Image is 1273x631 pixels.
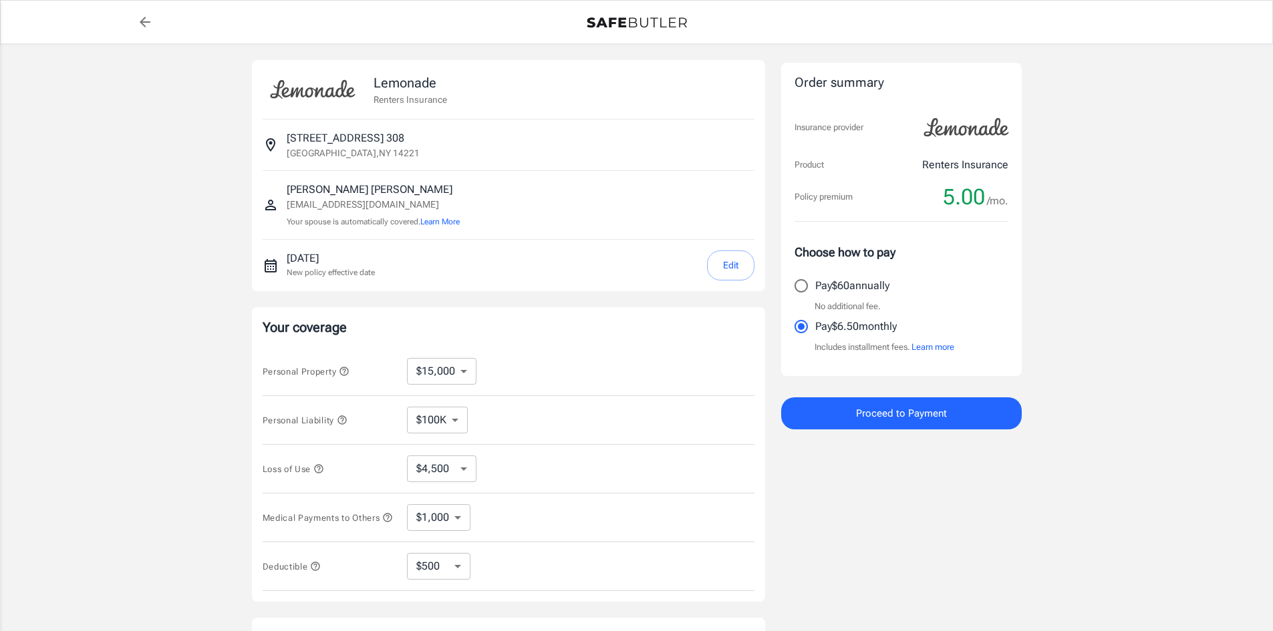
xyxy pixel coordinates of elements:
p: Choose how to pay [795,243,1008,261]
button: Medical Payments to Others [263,509,394,525]
span: Proceed to Payment [856,405,947,422]
span: 5.00 [943,184,985,210]
p: Your spouse is automatically covered. [287,216,460,228]
button: Learn more [911,341,954,354]
button: Personal Property [263,363,349,379]
span: Personal Property [263,367,349,377]
p: No additional fee. [815,300,881,313]
span: Personal Liability [263,415,347,425]
p: [PERSON_NAME] [PERSON_NAME] [287,182,460,198]
p: Renters Insurance [374,93,447,106]
p: Pay $6.50 monthly [815,319,897,335]
svg: Insured address [263,137,279,153]
p: New policy effective date [287,266,375,278]
img: Lemonade [263,71,363,108]
button: Learn More [420,216,460,228]
p: Policy premium [795,190,853,204]
p: Includes installment fees. [815,341,954,354]
p: [EMAIL_ADDRESS][DOMAIN_NAME] [287,198,460,212]
p: Your coverage [263,318,754,337]
a: back to quotes [132,9,158,35]
span: Deductible [263,562,321,572]
p: Renters Insurance [922,157,1008,173]
p: [GEOGRAPHIC_DATA] , NY 14221 [287,146,420,160]
button: Loss of Use [263,461,324,477]
span: /mo. [987,192,1008,210]
p: Pay $60 annually [815,278,889,294]
button: Personal Liability [263,412,347,428]
img: Lemonade [916,109,1016,146]
p: Product [795,158,824,172]
p: [DATE] [287,250,375,266]
p: Lemonade [374,73,447,93]
button: Proceed to Payment [781,397,1022,429]
img: Back to quotes [587,17,687,28]
span: Medical Payments to Others [263,513,394,523]
div: Order summary [795,73,1008,93]
button: Edit [707,250,754,280]
p: [STREET_ADDRESS] 308 [287,130,404,146]
button: Deductible [263,558,321,574]
svg: Insured person [263,197,279,213]
p: Insurance provider [795,121,863,134]
svg: New policy start date [263,258,279,274]
span: Loss of Use [263,464,324,474]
